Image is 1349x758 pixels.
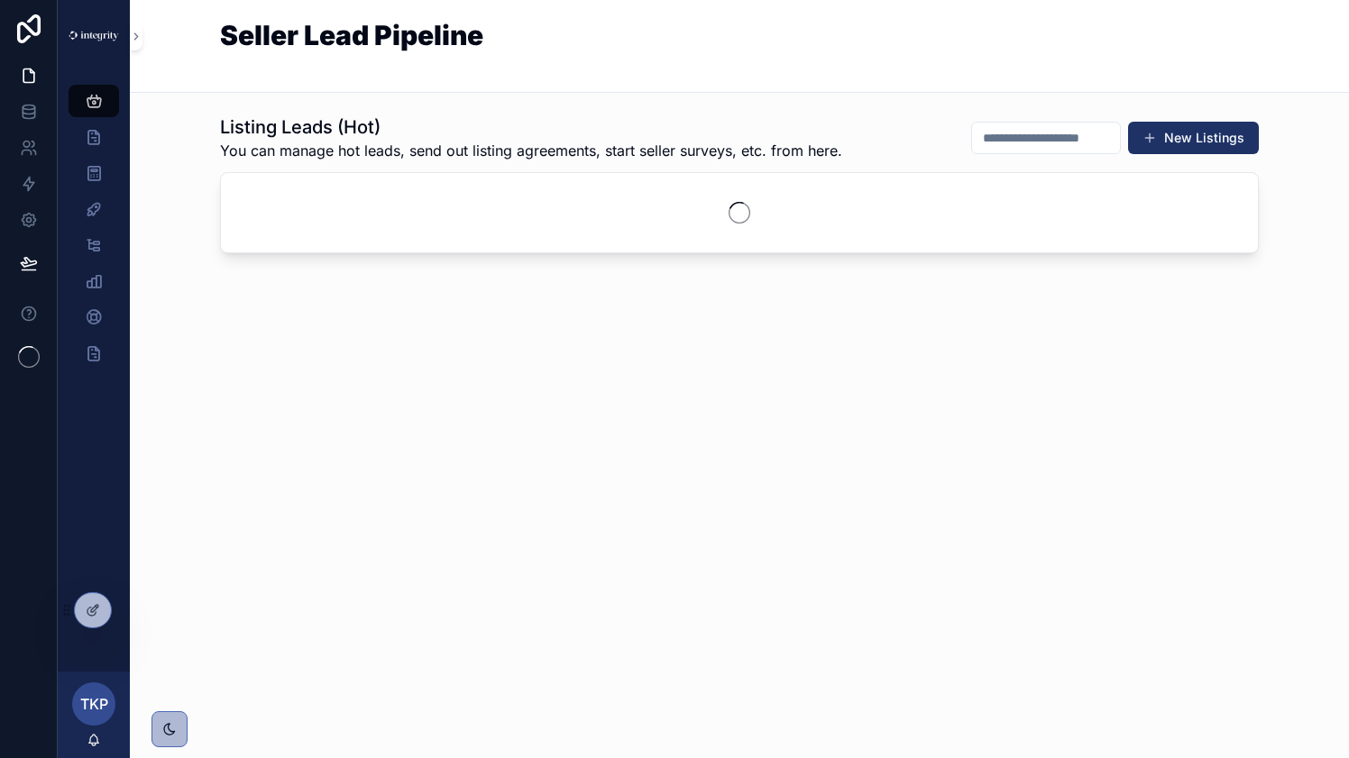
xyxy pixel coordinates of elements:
[220,22,483,49] h1: Seller Lead Pipeline
[1128,122,1259,154] button: New Listings
[220,114,842,140] h1: Listing Leads (Hot)
[220,140,842,161] span: You can manage hot leads, send out listing agreements, start seller surveys, etc. from here.
[58,72,130,393] div: scrollable content
[69,31,119,41] img: App logo
[80,693,108,715] span: TKP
